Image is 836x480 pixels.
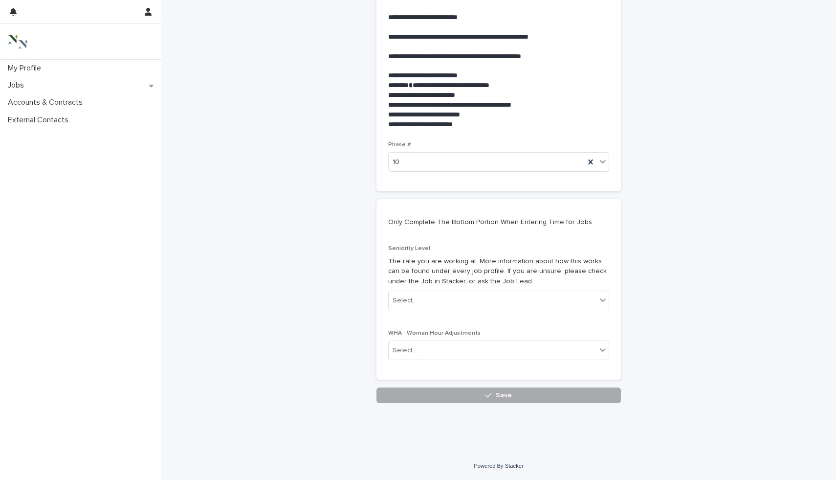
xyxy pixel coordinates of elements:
p: External Contacts [4,115,76,125]
p: Only Complete The Bottom Portion When Entering Time for Jobs [388,218,605,227]
p: The rate you are working at. More information about how this works can be found under every job p... [388,256,609,287]
span: WHA - Woman Hour Adjustments [388,330,481,336]
span: 10 [393,157,399,167]
button: Save [376,388,621,403]
p: Jobs [4,81,32,90]
div: Select... [393,345,417,356]
div: Select... [393,296,417,306]
p: Accounts & Contracts [4,98,90,107]
span: Phase # [388,142,411,148]
span: Seniority Level [388,246,430,251]
img: 3bAFpBnQQY6ys9Fa9hsD [8,32,27,51]
p: My Profile [4,64,49,73]
a: Powered By Stacker [474,463,523,469]
span: Save [496,392,512,399]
